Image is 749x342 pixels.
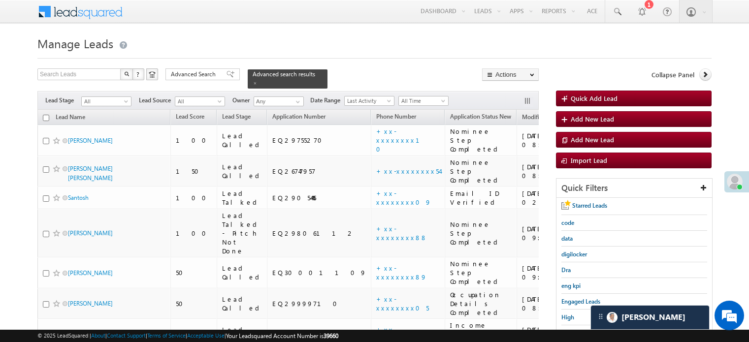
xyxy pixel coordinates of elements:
[124,71,129,76] img: Search
[232,96,254,105] span: Owner
[482,68,539,81] button: Actions
[561,313,574,321] span: High
[571,135,614,144] span: Add New Lead
[597,312,605,320] img: carter-drag
[522,113,555,121] span: Modified On
[376,224,427,242] a: +xx-xxxxxxxx88
[267,111,330,124] a: Application Number
[561,298,600,305] span: Engaged Leads
[45,96,81,105] span: Lead Stage
[175,97,222,106] span: All
[376,189,431,206] a: +xx-xxxxxxxx09
[272,229,366,238] div: EQ29806112
[107,332,146,339] a: Contact Support
[607,312,618,323] img: Carter
[556,179,712,198] div: Quick Filters
[82,97,129,106] span: All
[571,115,614,123] span: Add New Lead
[68,269,113,277] a: [PERSON_NAME]
[222,264,263,281] div: Lead Called
[81,96,131,106] a: All
[522,264,584,281] div: [DATE] 09:15 PM
[43,115,49,121] input: Check all records
[561,235,573,242] span: data
[522,295,584,312] div: [DATE] 08:57 PM
[522,189,584,207] div: [DATE] 02:44 AM
[176,193,212,202] div: 100
[517,111,569,124] a: Modified On (sorted descending)
[450,113,511,120] span: Application Status New
[371,111,421,124] a: Phone Number
[132,68,144,80] button: ?
[176,229,212,238] div: 100
[187,332,225,339] a: Acceptable Use
[561,282,581,289] span: eng kpi
[226,332,338,340] span: Your Leadsquared Account Number is
[175,96,225,106] a: All
[522,224,584,242] div: [DATE] 09:46 PM
[572,202,607,209] span: Starred Leads
[254,96,304,106] input: Type to Search
[272,113,326,120] span: Application Number
[571,94,618,102] span: Quick Add Lead
[522,131,584,149] div: [DATE] 08:14 AM
[621,312,685,322] span: Carter
[450,127,512,154] div: Nominee Step Completed
[51,112,90,124] a: Lead Name
[561,219,574,226] span: code
[376,295,429,312] a: +xx-xxxxxxxx05
[68,165,113,182] a: [PERSON_NAME] [PERSON_NAME]
[272,136,366,145] div: EQ29755270
[376,113,416,120] span: Phone Number
[272,299,366,308] div: EQ29999710
[217,111,256,124] a: Lead Stage
[68,194,89,201] a: Santosh
[324,332,338,340] span: 39660
[139,96,175,105] span: Lead Source
[68,229,113,237] a: [PERSON_NAME]
[37,331,338,341] span: © 2025 LeadSquared | | | | |
[561,250,587,258] span: digilocker
[222,189,263,207] div: Lead Talked
[561,266,571,274] span: Dra
[310,96,344,105] span: Date Range
[176,268,212,277] div: 50
[176,167,212,176] div: 150
[291,97,303,107] a: Show All Items
[176,136,212,145] div: 100
[344,96,394,106] a: Last Activity
[399,96,446,105] span: All Time
[450,259,512,286] div: Nominee Step Completed
[176,113,204,120] span: Lead Score
[222,131,263,149] div: Lead Called
[272,268,366,277] div: EQ30001109
[171,111,209,124] a: Lead Score
[68,137,113,144] a: [PERSON_NAME]
[398,96,449,106] a: All Time
[376,127,431,153] a: +xx-xxxxxxxx10
[651,70,694,79] span: Collapse Panel
[590,305,710,330] div: carter-dragCarter[PERSON_NAME]
[445,111,516,124] a: Application Status New
[171,70,219,79] span: Advanced Search
[222,162,263,180] div: Lead Called
[450,220,512,247] div: Nominee Step Completed
[272,167,366,176] div: EQ26747957
[176,299,212,308] div: 50
[91,332,105,339] a: About
[571,156,607,164] span: Import Lead
[253,70,315,78] span: Advanced search results
[222,211,263,255] div: Lead Talked - Pitch Not Done
[522,162,584,180] div: [DATE] 08:14 AM
[68,300,113,307] a: [PERSON_NAME]
[376,167,440,175] a: +xx-xxxxxxxx54
[147,332,186,339] a: Terms of Service
[345,96,391,105] span: Last Activity
[450,189,512,207] div: Email ID Verified
[222,113,251,120] span: Lead Stage
[136,70,141,78] span: ?
[376,264,427,281] a: +xx-xxxxxxxx89
[222,295,263,312] div: Lead Called
[272,193,366,202] div: EQ29054445
[450,158,512,185] div: Nominee Step Completed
